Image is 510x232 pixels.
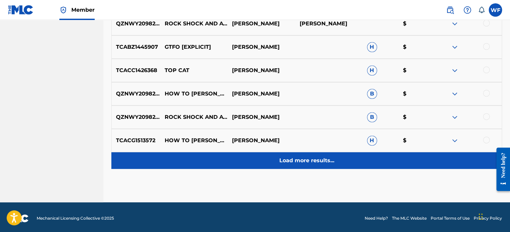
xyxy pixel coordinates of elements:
[228,90,295,98] p: [PERSON_NAME]
[228,43,295,51] p: [PERSON_NAME]
[398,66,434,74] p: $
[398,20,434,28] p: $
[474,215,502,221] a: Privacy Policy
[443,3,457,17] a: Public Search
[398,137,434,145] p: $
[479,207,483,227] div: Drag
[451,137,459,145] img: expand
[398,43,434,51] p: $
[228,113,295,121] p: [PERSON_NAME]
[160,43,228,51] p: GTFO [EXPLICIT]
[8,5,34,15] img: MLC Logo
[112,43,160,51] p: TCABZ1445907
[367,89,377,99] span: B
[367,42,377,52] span: H
[59,6,67,14] img: Top Rightsholder
[71,6,95,14] span: Member
[451,66,459,74] img: expand
[279,157,334,165] p: Load more results...
[431,215,470,221] a: Portal Terms of Use
[160,66,228,74] p: TOP CAT
[451,20,459,28] img: expand
[160,20,228,28] p: ROCK SHOCK AND AWE (FEAT. MARCHITECT & EV1LSTYLES)
[446,6,454,14] img: search
[461,3,474,17] div: Help
[451,113,459,121] img: expand
[160,137,228,145] p: HOW TO [PERSON_NAME] A HUMAN [EXPLICIT]
[295,20,362,28] p: [PERSON_NAME]
[367,65,377,75] span: H
[112,90,160,98] p: QZNWY2098274
[478,7,485,13] div: Notifications
[112,66,160,74] p: TCACC1426368
[398,90,434,98] p: $
[160,90,228,98] p: HOW TO [PERSON_NAME] A HUMAN
[367,136,377,146] span: H
[451,90,459,98] img: expand
[491,143,510,196] iframe: Resource Center
[228,20,295,28] p: [PERSON_NAME]
[228,137,295,145] p: [PERSON_NAME]
[228,66,295,74] p: [PERSON_NAME]
[392,215,427,221] a: The MLC Website
[112,113,160,121] p: QZNWY2098270
[37,215,114,221] span: Mechanical Licensing Collective © 2025
[367,112,377,122] span: B
[477,200,510,232] iframe: Chat Widget
[160,113,228,121] p: ROCK SHOCK AND AWE
[365,215,388,221] a: Need Help?
[112,20,160,28] p: QZNWY2098270
[451,43,459,51] img: expand
[398,113,434,121] p: $
[463,6,471,14] img: help
[489,3,502,17] div: User Menu
[112,137,160,145] p: TCACG1513572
